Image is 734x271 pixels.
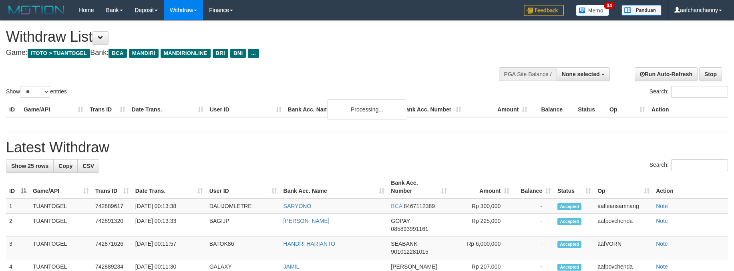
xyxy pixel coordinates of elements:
td: BATOK86 [206,237,280,259]
th: Amount: activate to sort column ascending [450,176,513,198]
span: Accepted [557,241,581,248]
th: User ID: activate to sort column ascending [206,176,280,198]
td: - [513,237,554,259]
td: - [513,198,554,214]
span: ITOTO > TUANTOGEL [28,49,90,58]
span: SEABANK [391,241,417,247]
span: Copy 085893991161 to clipboard [391,226,428,232]
a: Note [656,203,668,209]
td: aafpovchenda [594,214,653,237]
th: Date Trans. [129,102,207,117]
th: Bank Acc. Number [398,102,465,117]
td: BAGIJP [206,214,280,237]
td: TUANTOGEL [30,237,92,259]
th: ID: activate to sort column descending [6,176,30,198]
a: Run Auto-Refresh [635,67,698,81]
label: Search: [650,159,728,171]
h1: Latest Withdraw [6,140,728,156]
span: ... [248,49,259,58]
th: User ID [207,102,285,117]
th: Game/API: activate to sort column ascending [30,176,92,198]
label: Show entries [6,86,67,98]
span: 34 [604,2,615,9]
td: DALIJOMLETRE [206,198,280,214]
th: Status [575,102,606,117]
th: Bank Acc. Number: activate to sort column ascending [388,176,450,198]
span: Copy 8467112389 to clipboard [404,203,435,209]
h1: Withdraw List [6,29,481,45]
img: Button%20Memo.svg [576,5,609,16]
a: CSV [77,159,99,173]
a: HANDRI HARIANTO [284,241,336,247]
td: aafleansamnang [594,198,653,214]
th: Status: activate to sort column ascending [554,176,594,198]
span: CSV [82,163,94,169]
td: Rp 225,000 [450,214,513,237]
span: BCA [391,203,402,209]
a: Show 25 rows [6,159,54,173]
a: Stop [699,67,722,81]
img: MOTION_logo.png [6,4,67,16]
span: BRI [213,49,228,58]
th: Action [653,176,728,198]
a: Note [656,263,668,270]
span: [PERSON_NAME] [391,263,437,270]
img: panduan.png [621,5,662,16]
span: BCA [109,49,127,58]
a: Note [656,218,668,224]
th: Trans ID [86,102,129,117]
th: Amount [465,102,531,117]
td: Rp 300,000 [450,198,513,214]
td: TUANTOGEL [30,214,92,237]
th: Balance: activate to sort column ascending [513,176,554,198]
th: Op [606,102,648,117]
th: Op: activate to sort column ascending [594,176,653,198]
span: Copy [58,163,72,169]
td: aafVORN [594,237,653,259]
td: 742891320 [92,214,132,237]
th: Game/API [20,102,86,117]
th: Bank Acc. Name: activate to sort column ascending [280,176,388,198]
th: Bank Acc. Name [285,102,399,117]
td: 1 [6,198,30,214]
select: Showentries [20,86,50,98]
a: SARYONO [284,203,312,209]
th: Balance [531,102,575,117]
span: None selected [562,71,600,77]
th: Trans ID: activate to sort column ascending [92,176,132,198]
th: Date Trans.: activate to sort column ascending [132,176,206,198]
div: PGA Site Balance / [499,67,557,81]
a: Copy [53,159,78,173]
button: None selected [557,67,610,81]
span: GOPAY [391,218,410,224]
img: Feedback.jpg [524,5,564,16]
td: [DATE] 00:13:38 [132,198,206,214]
a: [PERSON_NAME] [284,218,330,224]
a: JAMIL [284,263,300,270]
span: Accepted [557,203,581,210]
div: Processing... [327,99,407,119]
td: 742889617 [92,198,132,214]
td: [DATE] 00:11:57 [132,237,206,259]
span: Accepted [557,264,581,271]
td: TUANTOGEL [30,198,92,214]
td: 742871626 [92,237,132,259]
h4: Game: Bank: [6,49,481,57]
span: BNI [230,49,246,58]
span: MANDIRI [129,49,159,58]
a: Note [656,241,668,247]
span: MANDIRIONLINE [161,49,211,58]
td: - [513,214,554,237]
span: Accepted [557,218,581,225]
input: Search: [671,159,728,171]
td: Rp 6,000,000 [450,237,513,259]
label: Search: [650,86,728,98]
td: [DATE] 00:13:33 [132,214,206,237]
th: ID [6,102,20,117]
th: Action [648,102,728,117]
td: 3 [6,237,30,259]
span: Copy 901012281015 to clipboard [391,249,428,255]
input: Search: [671,86,728,98]
td: 2 [6,214,30,237]
span: Show 25 rows [11,163,48,169]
